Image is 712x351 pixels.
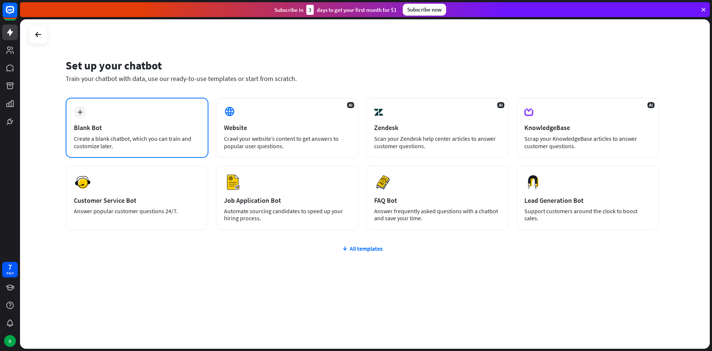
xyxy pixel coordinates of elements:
[74,196,200,205] div: Customer Service Bot
[524,123,651,132] div: KnowledgeBase
[8,264,12,270] div: 7
[347,102,354,108] span: AI
[374,135,501,150] div: Scan your Zendesk help center articles to answer customer questions.
[524,135,651,150] div: Scrap your KnowledgeBase articles to answer customer questions.
[74,208,200,215] div: Answer popular customer questions 24/7.
[524,196,651,205] div: Lead Generation Bot
[224,196,350,205] div: Job Application Bot
[374,196,501,205] div: FAQ Bot
[74,135,200,150] div: Create a blank chatbot, which you can train and customize later.
[6,270,14,276] div: days
[2,262,18,277] a: 7 days
[274,5,397,15] div: Subscribe in days to get your first month for $1
[224,123,350,132] div: Website
[224,135,350,150] div: Crawl your website’s content to get answers to popular user questions.
[4,335,16,347] div: D
[66,74,659,83] div: Train your chatbot with data, use our ready-to-use templates or start from scratch.
[374,123,501,132] div: Zendesk
[306,5,314,15] div: 3
[497,102,504,108] span: AI
[74,123,200,132] div: Blank Bot
[66,245,659,252] div: All templates
[77,110,83,115] i: plus
[524,208,651,222] div: Support customers around the clock to boost sales.
[374,208,501,222] div: Answer frequently asked questions with a chatbot and save your time.
[6,3,28,25] button: Open LiveChat chat widget
[647,102,655,108] span: AI
[66,58,659,72] div: Set up your chatbot
[224,208,350,222] div: Automate sourcing candidates to speed up your hiring process.
[403,4,446,16] div: Subscribe now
